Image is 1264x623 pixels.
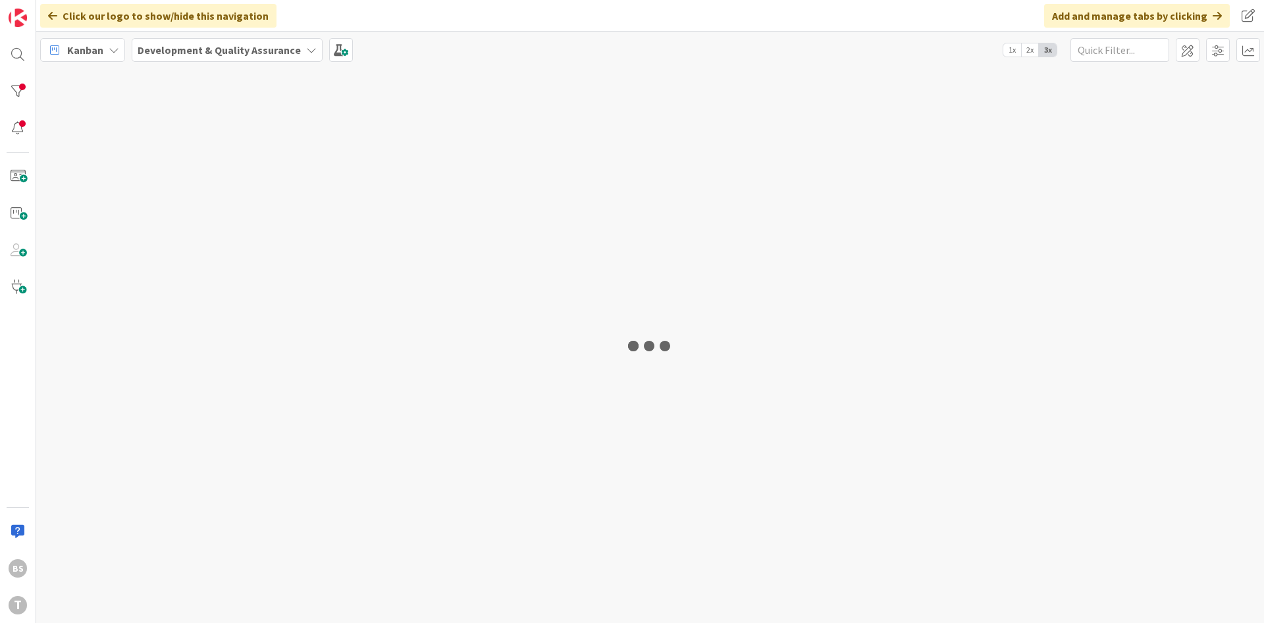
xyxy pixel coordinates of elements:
span: 3x [1039,43,1057,57]
span: Kanban [67,42,103,58]
img: Visit kanbanzone.com [9,9,27,27]
span: 2x [1021,43,1039,57]
span: 1x [1003,43,1021,57]
b: Development & Quality Assurance [138,43,301,57]
div: T [9,596,27,614]
div: Add and manage tabs by clicking [1044,4,1230,28]
div: BS [9,559,27,578]
input: Quick Filter... [1070,38,1169,62]
div: Click our logo to show/hide this navigation [40,4,276,28]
